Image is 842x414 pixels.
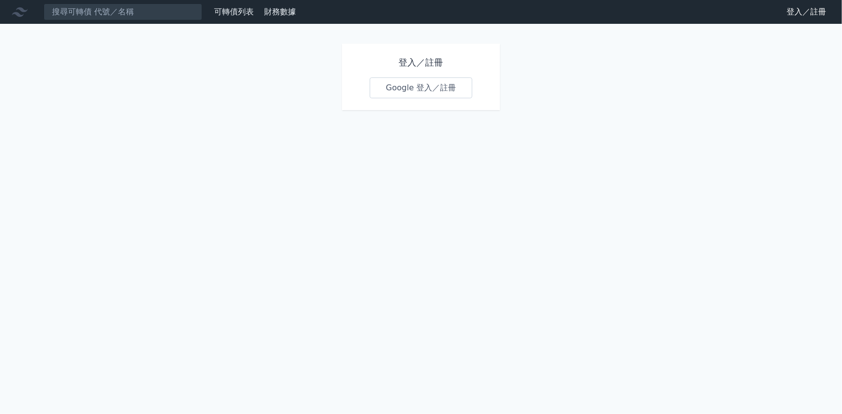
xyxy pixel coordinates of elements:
input: 搜尋可轉債 代號／名稱 [44,3,202,20]
a: 登入／註冊 [779,4,834,20]
a: Google 登入／註冊 [370,77,473,98]
a: 可轉債列表 [214,7,254,16]
a: 財務數據 [264,7,296,16]
h1: 登入／註冊 [370,56,473,69]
